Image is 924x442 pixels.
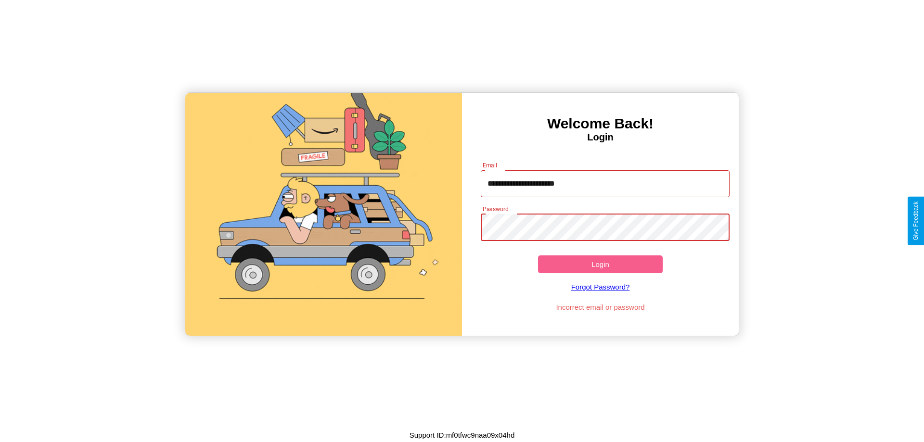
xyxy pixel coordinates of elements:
img: gif [185,93,462,336]
label: Password [483,205,508,213]
a: Forgot Password? [476,273,725,301]
label: Email [483,161,498,169]
h4: Login [462,132,739,143]
button: Login [538,255,663,273]
div: Give Feedback [912,202,919,240]
p: Incorrect email or password [476,301,725,314]
h3: Welcome Back! [462,115,739,132]
p: Support ID: mf0tfwc9naa09x04hd [410,429,514,442]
